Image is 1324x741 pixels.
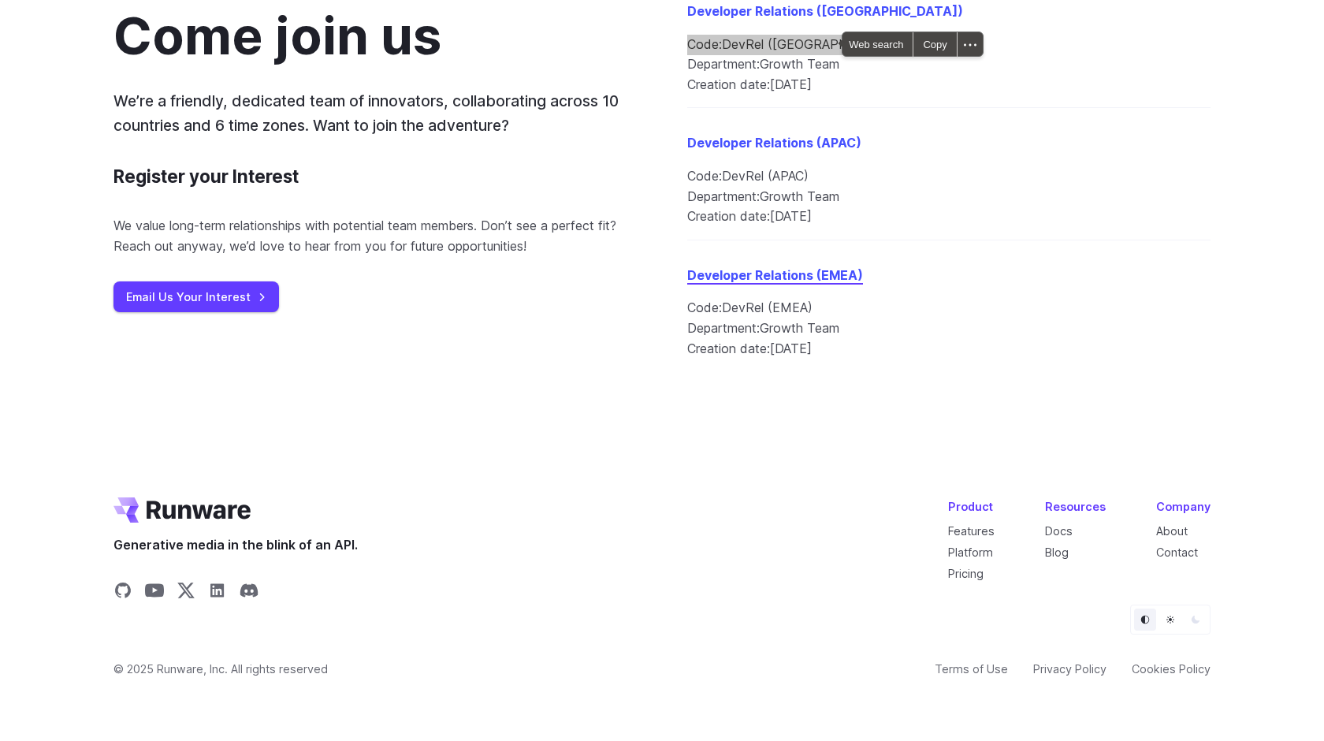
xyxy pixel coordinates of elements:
span: Code: [687,168,722,184]
li: DevRel (APAC) [687,166,1211,187]
a: Email Us Your Interest [113,281,279,312]
span: Web search [842,32,913,56]
a: Share on YouTube [145,581,164,605]
div: Product [948,497,995,516]
ul: Theme selector [1130,605,1211,635]
a: Pricing [948,567,984,580]
button: Dark [1185,609,1207,631]
p: We value long-term relationships with potential team members. Don’t see a perfect fit? Reach out ... [113,216,637,256]
span: Code: [687,300,722,315]
li: DevRel ([GEOGRAPHIC_DATA]) [687,35,1211,55]
a: Developer Relations (APAC) [687,135,861,151]
a: Terms of Use [935,660,1008,678]
span: Department: [687,320,760,336]
span: Code: [687,36,722,52]
h2: Come join us [113,7,441,64]
div: Company [1156,497,1211,516]
div: Copy [913,32,956,56]
button: Light [1159,609,1181,631]
a: Cookies Policy [1132,660,1211,678]
li: Growth Team [687,54,1211,75]
a: Blog [1045,546,1069,559]
a: Developer Relations (EMEA) [687,267,863,283]
a: Developer Relations ([GEOGRAPHIC_DATA]) [687,3,963,19]
li: [DATE] [687,339,1211,359]
li: [DATE] [687,207,1211,227]
a: Features [948,524,995,538]
p: We’re a friendly, dedicated team of innovators, collaborating across 10 countries and 6 time zone... [113,89,637,137]
span: Generative media in the blink of an API. [113,535,358,556]
span: Department: [687,188,760,204]
button: Default [1134,609,1156,631]
li: DevRel (EMEA) [687,298,1211,318]
a: Docs [1045,524,1073,538]
a: Share on Discord [240,581,258,605]
a: About [1156,524,1188,538]
a: Share on LinkedIn [208,581,227,605]
h3: Register your Interest [113,162,299,191]
div: Resources [1045,497,1106,516]
a: Privacy Policy [1033,660,1106,678]
li: Growth Team [687,318,1211,339]
li: [DATE] [687,75,1211,95]
span: © 2025 Runware, Inc. All rights reserved [113,660,328,678]
a: Platform [948,546,993,559]
li: Growth Team [687,187,1211,207]
a: Go to / [113,497,251,523]
a: Share on GitHub [113,581,132,605]
span: Department: [687,56,760,72]
span: Creation date: [687,208,770,224]
a: Share on X [177,581,195,605]
span: Creation date: [687,341,770,356]
span: Creation date: [687,76,770,92]
a: Contact [1156,546,1198,559]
